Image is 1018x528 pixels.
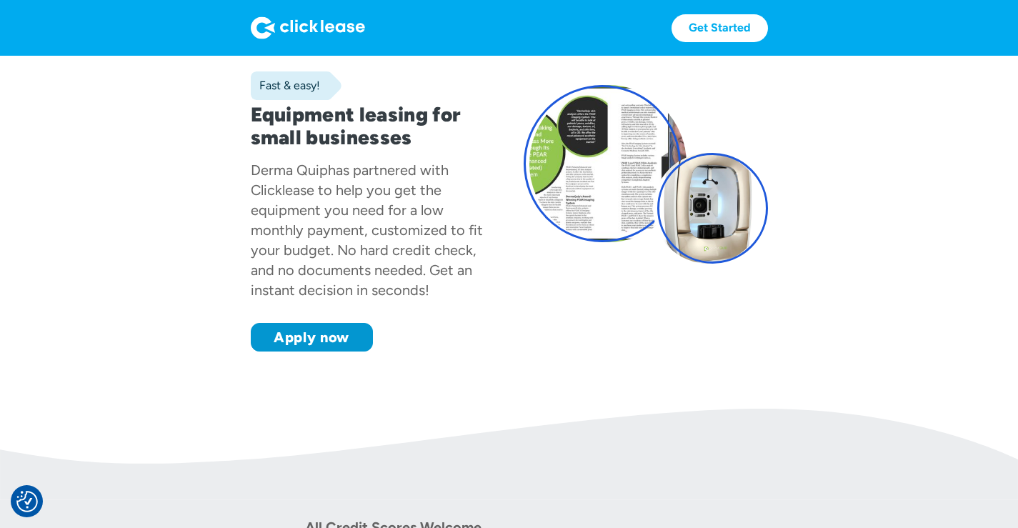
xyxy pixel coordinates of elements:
[16,491,38,512] img: Revisit consent button
[251,161,483,299] div: has partnered with Clicklease to help you get the equipment you need for a low monthly payment, c...
[251,161,328,179] div: Derma Quip
[672,14,768,42] a: Get Started
[251,323,373,352] a: Apply now
[16,491,38,512] button: Consent Preferences
[251,103,495,149] h1: Equipment leasing for small businesses
[251,16,365,39] img: Logo
[251,79,320,93] div: Fast & easy!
